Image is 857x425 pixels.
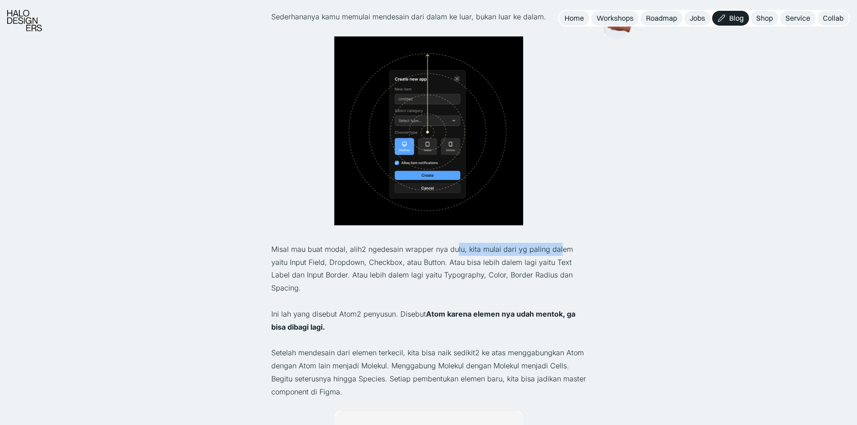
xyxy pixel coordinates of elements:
p: ‍ [271,295,586,308]
a: Blog [712,11,749,26]
p: ‍ [271,230,586,243]
div: Workshops [597,13,633,23]
a: Service [780,11,816,26]
a: Shop [751,11,778,26]
a: Roadmap [641,11,682,26]
p: ‍ [271,23,586,36]
p: Ini lah yang disebut Atom2 penyusun. Disebut [271,308,586,334]
a: Collab [817,11,849,26]
div: Blog [729,13,744,23]
a: Home [559,11,589,26]
p: Sederhananya kamu memulai mendesain dari dalam ke luar, bukan luar ke dalam. [271,10,586,23]
p: Setelah mendesain dari elemen terkecil, kita bisa naik sedikit2 ke atas menggabungkan Atom dengan... [271,346,586,398]
p: Misal mau buat modal, alih2 ngedesain wrapper nya dulu, kita mulai dari yg paling dalem yaitu Inp... [271,243,586,295]
div: Shop [756,13,773,23]
p: ‍ [271,333,586,346]
div: Home [565,13,584,23]
div: Jobs [690,13,705,23]
p: ‍ [271,398,586,411]
div: Collab [823,13,844,23]
div: Service [785,13,810,23]
div: Roadmap [646,13,677,23]
a: Jobs [684,11,710,26]
a: Workshops [591,11,639,26]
